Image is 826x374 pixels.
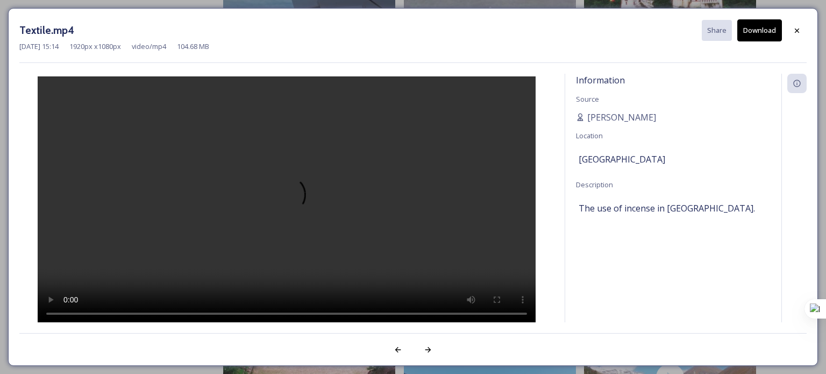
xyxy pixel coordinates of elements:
h3: Textile.mp4 [19,23,74,38]
span: 104.68 MB [177,41,209,52]
button: Download [737,19,782,41]
span: Information [576,74,625,86]
span: [PERSON_NAME] [587,111,656,124]
span: [DATE] 15:14 [19,41,59,52]
span: 1920 px x 1080 px [69,41,121,52]
span: The use of incense in [GEOGRAPHIC_DATA]. [579,202,755,215]
span: [GEOGRAPHIC_DATA] [579,153,665,166]
span: video/mp4 [132,41,166,52]
span: Description [576,180,613,189]
button: Share [702,20,732,41]
span: Location [576,131,603,140]
span: Source [576,94,599,104]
